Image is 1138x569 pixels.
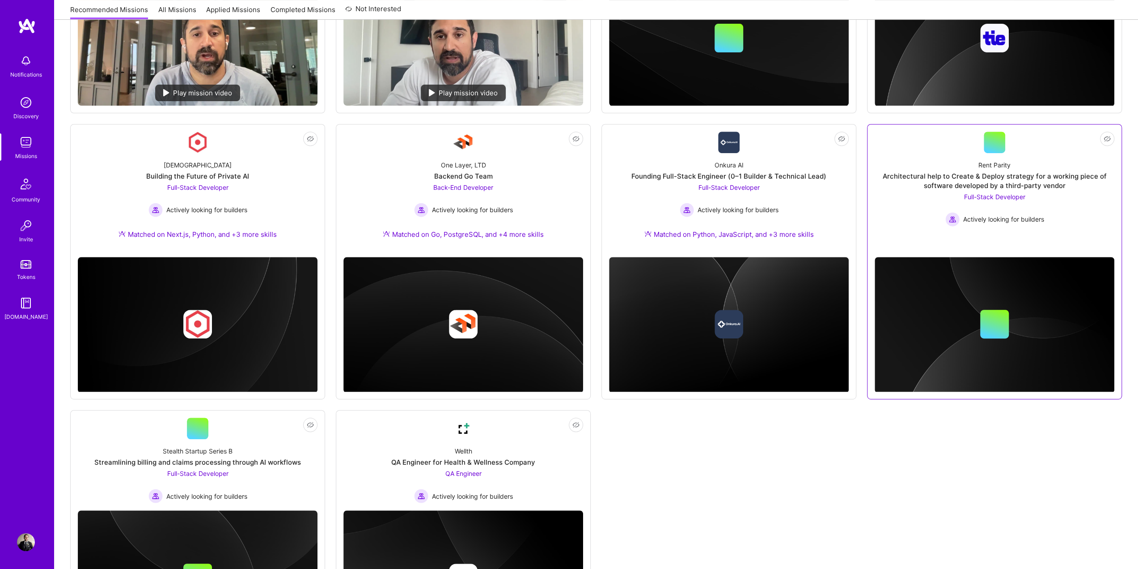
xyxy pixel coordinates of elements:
a: Applied Missions [206,5,260,20]
div: Founding Full-Stack Engineer (0–1 Builder & Technical Lead) [631,171,826,181]
a: Recommended Missions [70,5,148,20]
span: Actively looking for builders [698,205,778,214]
a: User Avatar [15,533,37,551]
span: Full-Stack Developer [698,184,760,191]
i: icon EyeClosed [572,421,580,428]
img: Actively looking for builders [414,489,428,503]
div: [DEMOGRAPHIC_DATA] [164,160,232,170]
img: Company logo [449,310,478,338]
a: Completed Missions [271,5,335,20]
div: [DOMAIN_NAME] [4,312,48,321]
i: icon EyeClosed [572,135,580,142]
img: Ateam Purple Icon [383,230,390,237]
div: Onkura AI [715,160,744,170]
a: Rent ParityArchitectural help to Create & Deploy strategy for a working piece of software develop... [875,132,1114,250]
img: discovery [17,94,35,111]
img: cover [78,257,317,393]
img: bell [17,52,35,70]
span: QA Engineer [445,470,482,477]
div: Tokens [17,272,35,282]
img: Company Logo [718,132,740,153]
img: cover [609,257,849,393]
img: Company Logo [453,132,474,153]
div: Discovery [13,111,39,121]
div: Architectural help to Create & Deploy strategy for a working piece of software developed by a thi... [875,171,1114,190]
img: cover [343,257,583,393]
a: Not Interested [345,4,401,20]
img: Actively looking for builders [680,203,694,217]
div: QA Engineer for Health & Wellness Company [391,458,535,467]
div: Matched on Go, PostgreSQL, and +4 more skills [383,230,544,239]
div: Invite [19,235,33,244]
a: All Missions [158,5,196,20]
img: tokens [21,260,31,269]
img: Ateam Purple Icon [644,230,651,237]
div: Rent Parity [978,160,1011,170]
img: Company logo [183,310,212,338]
img: Invite [17,217,35,235]
div: Play mission video [155,85,240,101]
i: icon EyeClosed [307,135,314,142]
div: Notifications [10,70,42,79]
div: Backend Go Team [434,171,493,181]
img: Actively looking for builders [148,489,163,503]
a: Company LogoWellthQA Engineer for Health & Wellness CompanyQA Engineer Actively looking for build... [343,418,583,503]
div: Streamlining billing and claims processing through AI workflows [94,458,301,467]
img: Company Logo [187,132,208,153]
img: cover [875,257,1114,393]
img: logo [18,18,36,34]
i: icon EyeClosed [838,135,845,142]
img: Actively looking for builders [414,203,428,217]
a: Company LogoOnkura AIFounding Full-Stack Engineer (0–1 Builder & Technical Lead)Full-Stack Develo... [609,132,849,250]
div: Matched on Python, JavaScript, and +3 more skills [644,230,814,239]
div: Play mission video [421,85,506,101]
div: One Layer, LTD [441,160,486,170]
img: play [429,89,435,96]
span: Actively looking for builders [432,205,513,214]
img: Ateam Purple Icon [118,230,126,237]
a: Company LogoOne Layer, LTDBackend Go TeamBack-End Developer Actively looking for buildersActively... [343,132,583,250]
img: Company logo [715,310,743,338]
img: guide book [17,294,35,312]
div: Stealth Startup Series B [163,446,233,456]
img: Company Logo [453,418,474,439]
a: Stealth Startup Series BStreamlining billing and claims processing through AI workflowsFull-Stack... [78,418,317,503]
div: Wellth [455,446,472,456]
div: Community [12,195,40,204]
span: Actively looking for builders [166,205,247,214]
i: icon EyeClosed [1104,135,1111,142]
div: Matched on Next.js, Python, and +3 more skills [118,230,277,239]
img: Company logo [980,24,1009,52]
div: Building the Future of Private AI [146,171,249,181]
span: Full-Stack Developer [964,193,1025,201]
div: Missions [15,151,37,161]
span: Full-Stack Developer [167,470,228,477]
a: Company Logo[DEMOGRAPHIC_DATA]Building the Future of Private AIFull-Stack Developer Actively look... [78,132,317,250]
span: Actively looking for builders [963,214,1044,224]
span: Back-End Developer [433,184,493,191]
img: Actively looking for builders [945,212,960,227]
span: Actively looking for builders [166,492,247,501]
img: Actively looking for builders [148,203,163,217]
span: Full-Stack Developer [167,184,228,191]
img: play [163,89,169,96]
span: Actively looking for builders [432,492,513,501]
img: Community [15,173,37,195]
img: teamwork [17,133,35,151]
i: icon EyeClosed [307,421,314,428]
img: User Avatar [17,533,35,551]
